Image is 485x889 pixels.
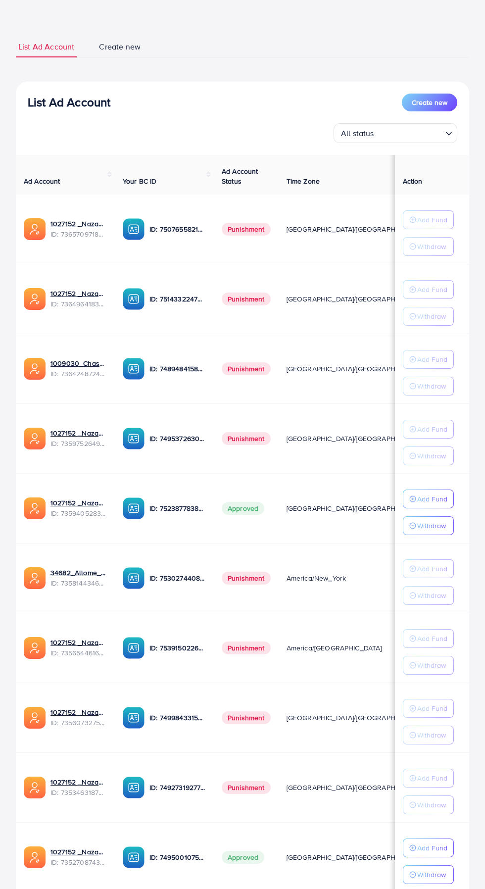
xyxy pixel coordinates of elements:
img: ic-ba-acc.ded83a64.svg [123,707,145,729]
span: Create new [99,41,141,52]
div: <span class='underline'>1027152 _Nazaagency_049</span></br>7356073275656699905 [50,707,107,728]
p: Withdraw [417,659,446,671]
button: Withdraw [403,795,454,814]
button: Add Fund [403,350,454,369]
p: Add Fund [417,493,447,505]
button: Add Fund [403,769,454,788]
button: Withdraw [403,865,454,884]
button: Create new [402,94,457,111]
img: ic-ba-acc.ded83a64.svg [123,497,145,519]
img: ic-ads-acc.e4c84228.svg [24,846,46,868]
p: Add Fund [417,842,447,854]
p: ID: 7507655821942521873 [149,223,206,235]
p: Withdraw [417,241,446,252]
span: [GEOGRAPHIC_DATA]/[GEOGRAPHIC_DATA] [287,783,424,792]
p: Add Fund [417,633,447,644]
span: Punishment [222,362,271,375]
p: Add Fund [417,214,447,226]
button: Add Fund [403,210,454,229]
img: ic-ads-acc.e4c84228.svg [24,288,46,310]
p: Withdraw [417,450,446,462]
div: <span class='underline'>1027152 _Nazaagency_010</span></br>7359405283497623569 [50,498,107,518]
img: ic-ba-acc.ded83a64.svg [123,567,145,589]
div: <span class='underline'>1027152 _Nazaagency_028</span></br>7352708743051821073 [50,847,107,867]
span: Time Zone [287,176,320,186]
img: ic-ads-acc.e4c84228.svg [24,637,46,659]
p: Withdraw [417,869,446,881]
span: America/[GEOGRAPHIC_DATA] [287,643,382,653]
input: Search for option [377,124,441,141]
button: Withdraw [403,516,454,535]
span: Punishment [222,642,271,654]
div: <span class='underline'>1027152 _Nazaagency_000</span></br>7356544616201699344 [50,638,107,658]
span: America/New_York [287,573,346,583]
img: ic-ads-acc.e4c84228.svg [24,358,46,380]
img: ic-ba-acc.ded83a64.svg [123,288,145,310]
p: ID: 7514332247080910849 [149,293,206,305]
span: Approved [222,502,264,515]
button: Withdraw [403,237,454,256]
a: 1027152 _Nazaagency_000 [50,638,107,647]
span: [GEOGRAPHIC_DATA]/[GEOGRAPHIC_DATA] [287,224,424,234]
span: Your BC ID [123,176,157,186]
p: Add Fund [417,702,447,714]
p: Add Fund [417,423,447,435]
img: ic-ads-acc.e4c84228.svg [24,428,46,449]
p: Add Fund [417,563,447,575]
p: ID: 7495001075607437329 [149,851,206,863]
img: ic-ba-acc.ded83a64.svg [123,428,145,449]
button: Withdraw [403,307,454,326]
p: Add Fund [417,772,447,784]
p: ID: 7495372630661546001 [149,433,206,444]
span: ID: 7359405283497623569 [50,508,107,518]
span: ID: 7364248724469121040 [50,369,107,379]
button: Withdraw [403,586,454,605]
span: ID: 7359752649106817041 [50,439,107,448]
span: [GEOGRAPHIC_DATA]/[GEOGRAPHIC_DATA] [287,364,424,374]
img: ic-ads-acc.e4c84228.svg [24,567,46,589]
img: ic-ba-acc.ded83a64.svg [123,637,145,659]
p: Withdraw [417,799,446,811]
a: 1009030_Chase Up_1714622791793 [50,358,107,368]
div: <span class='underline'>1027152 _Nazaagency_030</span></br>7359752649106817041 [50,428,107,448]
span: Punishment [222,293,271,305]
span: Punishment [222,432,271,445]
span: All status [339,126,376,141]
span: [GEOGRAPHIC_DATA]/[GEOGRAPHIC_DATA] [287,294,424,304]
p: Withdraw [417,310,446,322]
span: Approved [222,851,264,864]
button: Add Fund [403,559,454,578]
a: 1027152 _Nazaagency_oldaccount_007 [50,219,107,229]
button: Withdraw [403,656,454,675]
span: ID: 7365709718054010896 [50,229,107,239]
p: Add Fund [417,353,447,365]
div: <span class='underline'>1027152 _Nazaagency_017</span></br>7353463187213287425 [50,777,107,797]
a: 1027152 _Nazaagency_030 [50,428,107,438]
a: 1027152 _Nazaagency_028 [50,847,107,857]
span: [GEOGRAPHIC_DATA]/[GEOGRAPHIC_DATA] [287,713,424,723]
a: 1027152 _Nazaagency_049 [50,707,107,717]
img: ic-ba-acc.ded83a64.svg [123,218,145,240]
img: ic-ba-acc.ded83a64.svg [123,846,145,868]
img: ic-ba-acc.ded83a64.svg [123,777,145,798]
button: Add Fund [403,280,454,299]
div: <span class='underline'>1027152 _Nazaagency_022</span></br>7364964183445602320 [50,289,107,309]
p: Withdraw [417,590,446,601]
button: Withdraw [403,726,454,744]
p: Add Fund [417,284,447,296]
span: Punishment [222,711,271,724]
span: Ad Account Status [222,166,258,186]
span: Punishment [222,572,271,585]
div: <span class='underline'>34682_Allome_1713201500037</span></br>7358144346002292753 [50,568,107,588]
img: ic-ads-acc.e4c84228.svg [24,497,46,519]
p: ID: 7530274408540569617 [149,572,206,584]
div: <span class='underline'>1009030_Chase Up_1714622791793</span></br>7364248724469121040 [50,358,107,379]
p: ID: 7499843315526041617 [149,712,206,724]
span: Punishment [222,781,271,794]
p: Withdraw [417,380,446,392]
img: ic-ads-acc.e4c84228.svg [24,777,46,798]
a: 1027152 _Nazaagency_017 [50,777,107,787]
span: ID: 7353463187213287425 [50,788,107,797]
span: ID: 7352708743051821073 [50,857,107,867]
div: <span class='underline'>1027152 _Nazaagency_oldaccount_007</span></br>7365709718054010896 [50,219,107,239]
